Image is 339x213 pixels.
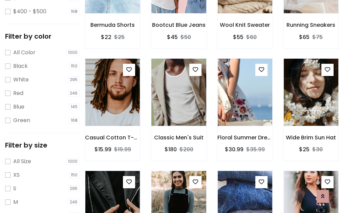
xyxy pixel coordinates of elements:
label: Red [13,89,23,97]
span: 295 [68,185,80,192]
label: Green [13,116,30,124]
del: $25 [114,33,125,41]
span: 1000 [66,158,80,165]
del: $19.99 [114,146,131,153]
h6: $15.99 [94,146,111,153]
h6: Classic Men's Suit [151,134,206,141]
h6: $25 [299,146,310,153]
h6: $45 [167,34,178,40]
del: $75 [312,33,323,41]
h6: Casual Cotton T-Shirt [85,134,140,141]
label: S [13,185,16,193]
del: $60 [246,33,257,41]
h6: $65 [299,34,310,40]
label: XS [13,171,20,179]
del: $35.99 [246,146,265,153]
h6: Floral Summer Dress [217,134,273,141]
del: $50 [181,33,191,41]
label: M [13,198,18,206]
label: Blue [13,103,24,111]
label: All Color [13,49,36,57]
h6: Bootcut Blue Jeans [151,22,206,28]
del: $200 [179,146,193,153]
span: 246 [68,90,80,97]
span: 145 [69,103,80,110]
h6: $55 [233,34,243,40]
span: 150 [69,63,80,70]
h6: $30.99 [225,146,243,153]
span: 168 [69,117,80,124]
label: Black [13,62,28,70]
h6: $22 [101,34,111,40]
span: 168 [69,8,80,15]
label: $400 - $500 [13,7,46,16]
h6: $180 [165,146,177,153]
h6: Wide Brim Sun Hat [283,134,339,141]
h5: Filter by color [5,32,80,40]
span: 150 [69,172,80,178]
label: White [13,76,29,84]
del: $30 [312,146,323,153]
h6: Wool Knit Sweater [217,22,273,28]
label: All Size [13,157,31,166]
span: 246 [68,199,80,206]
h5: Filter by size [5,141,80,149]
h6: Bermuda Shorts [85,22,140,28]
span: 295 [68,76,80,83]
h6: Running Sneakers [283,22,339,28]
span: 1000 [66,49,80,56]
